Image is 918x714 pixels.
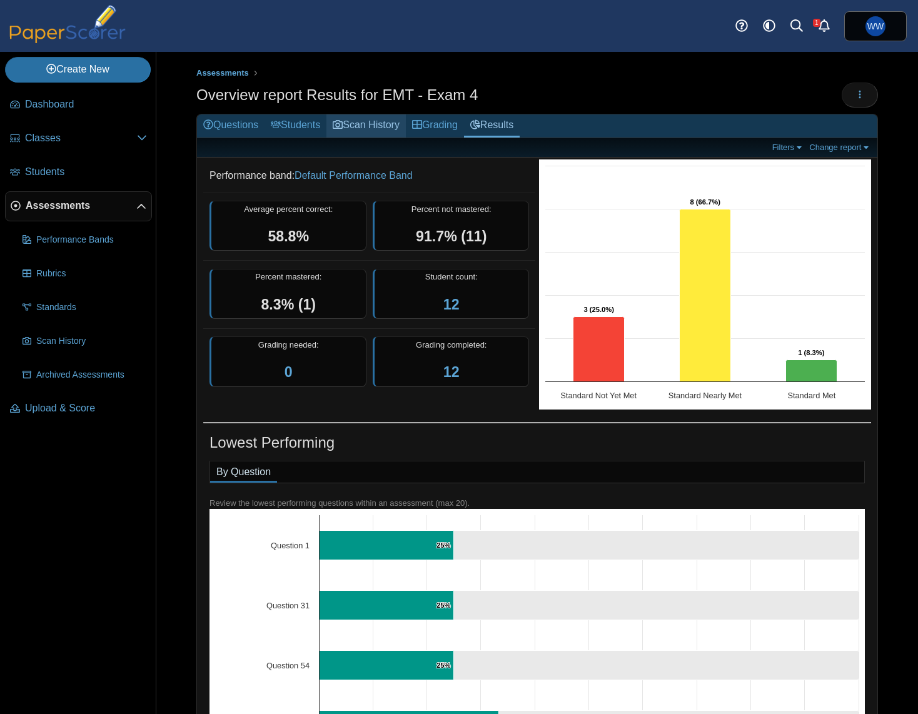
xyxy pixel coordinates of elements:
span: 91.7% (11) [416,228,487,244]
span: 58.8% [268,228,309,244]
div: Percent mastered: [209,269,366,319]
path: Question 54, 75. . [454,650,859,680]
a: William Whitney [844,11,907,41]
text: Question 54 [266,661,310,670]
span: William Whitney [865,16,885,36]
span: Performance Bands [36,234,147,246]
h1: Lowest Performing [209,432,335,453]
a: Performance Bands [18,225,152,255]
path: Standard Met, 1. Overall Assessment Performance. [786,360,837,382]
span: Students [25,165,147,179]
span: Classes [25,131,137,145]
text: Standard Nearly Met [668,391,742,400]
span: Dashboard [25,98,147,111]
path: Question 1, 25%. % of Points Earned. [320,530,454,560]
a: Upload & Score [5,394,152,424]
text: 1 (8.3%) [798,349,825,356]
a: Assessments [193,66,252,81]
a: Students [265,114,326,138]
a: Filters [769,142,807,153]
span: Assessments [196,68,249,78]
a: Results [464,114,520,138]
a: Create New [5,57,151,82]
div: Grading needed: [209,336,366,387]
text: 8 (66.7%) [690,198,720,206]
a: 12 [443,364,460,380]
a: Students [5,158,152,188]
a: Default Performance Band [295,170,413,181]
a: By Question [210,461,277,483]
path: Question 54, 25%. % of Points Earned. [320,650,454,680]
a: Standards [18,293,152,323]
text: 25% [436,541,450,549]
span: Standards [36,301,147,314]
a: 12 [443,296,460,313]
text: Question 1 [271,541,310,550]
a: Scan History [18,326,152,356]
span: Rubrics [36,268,147,280]
span: 8.3% (1) [261,296,316,313]
text: 25% [436,661,450,669]
span: Upload & Score [25,401,147,415]
img: PaperScorer [5,5,130,43]
path: Standard Not Yet Met, 3. Overall Assessment Performance. [573,317,625,382]
div: Review the lowest performing questions within an assessment (max 20). [209,498,865,509]
a: 0 [285,364,293,380]
path: Question 31, 25%. % of Points Earned. [320,590,454,620]
a: Rubrics [18,259,152,289]
svg: Interactive chart [539,159,871,410]
a: Archived Assessments [18,360,152,390]
span: Archived Assessments [36,369,147,381]
text: 3 (25.0%) [583,306,614,313]
path: Question 1, 75. . [454,530,859,560]
a: Grading [406,114,464,138]
a: Assessments [5,191,152,221]
span: Scan History [36,335,147,348]
div: Student count: [373,269,530,319]
a: Change report [806,142,874,153]
div: Grading completed: [373,336,530,387]
path: Question 31, 75. . [454,590,859,620]
text: Standard Met [787,391,835,400]
a: Classes [5,124,152,154]
span: William Whitney [867,22,884,31]
path: Standard Nearly Met, 8. Overall Assessment Performance. [680,209,731,382]
a: Scan History [326,114,406,138]
text: Standard Not Yet Met [560,391,637,400]
text: Question 31 [266,601,310,610]
a: PaperScorer [5,34,130,45]
dd: Performance band: [203,159,535,192]
span: Assessments [26,199,136,213]
div: Average percent correct: [209,201,366,251]
h1: Overview report Results for EMT - Exam 4 [196,84,478,106]
a: Questions [197,114,265,138]
div: Percent not mastered: [373,201,530,251]
a: Dashboard [5,90,152,120]
a: Alerts [810,13,838,40]
div: Chart. Highcharts interactive chart. [539,159,871,410]
text: 25% [436,601,450,609]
